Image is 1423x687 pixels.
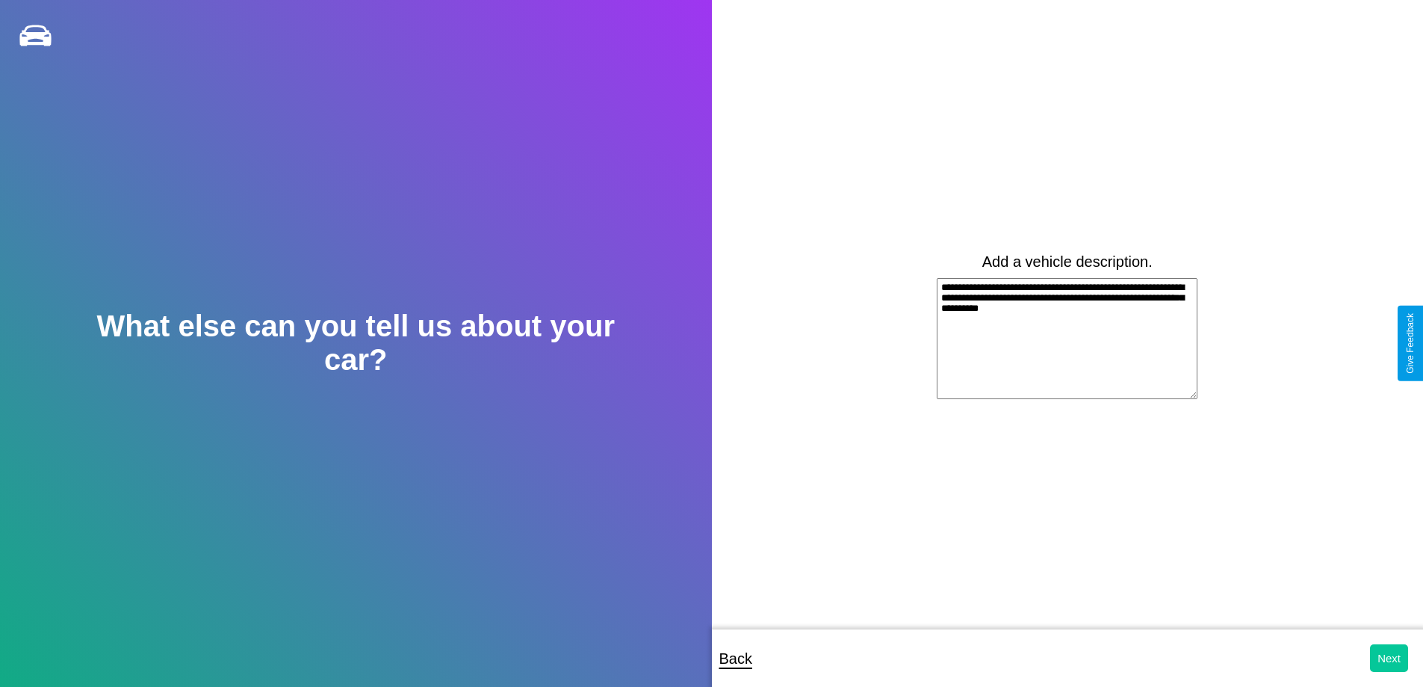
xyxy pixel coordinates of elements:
[1405,313,1416,374] div: Give Feedback
[719,645,752,672] p: Back
[1370,644,1408,672] button: Next
[71,309,640,377] h2: What else can you tell us about your car?
[982,253,1153,271] label: Add a vehicle description.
